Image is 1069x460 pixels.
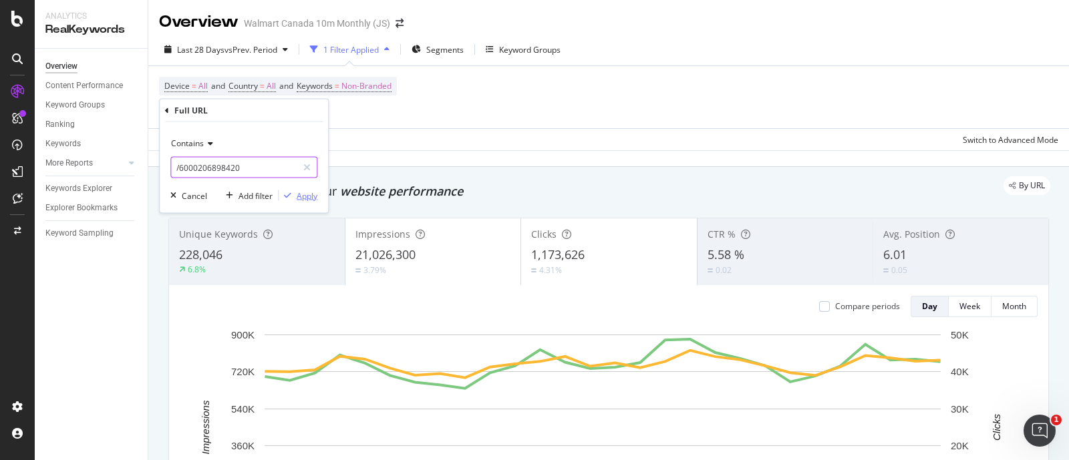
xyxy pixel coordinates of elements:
[45,137,138,151] a: Keywords
[45,182,138,196] a: Keywords Explorer
[244,17,390,30] div: Walmart Canada 10m Monthly (JS)
[959,300,980,312] div: Week
[708,228,736,240] span: CTR %
[45,59,138,73] a: Overview
[305,39,395,60] button: 1 Filter Applied
[480,39,566,60] button: Keyword Groups
[355,268,361,272] img: Equal
[231,440,255,451] text: 360K
[220,189,273,202] button: Add filter
[171,138,204,149] span: Contains
[45,118,138,132] a: Ranking
[45,22,137,37] div: RealKeywords
[45,79,138,93] a: Content Performance
[363,264,386,276] div: 3.79%
[182,190,207,201] div: Cancel
[531,228,557,240] span: Clicks
[45,11,137,22] div: Analytics
[297,80,333,91] span: Keywords
[45,118,75,132] div: Ranking
[957,129,1058,150] button: Switch to Advanced Mode
[883,228,940,240] span: Avg. Position
[539,264,562,276] div: 4.31%
[396,19,404,28] div: arrow-right-arrow-left
[179,246,222,262] span: 228,046
[267,77,276,95] span: All
[198,77,208,95] span: All
[499,44,561,55] div: Keyword Groups
[708,246,744,262] span: 5.58 %
[45,156,125,170] a: More Reports
[1051,415,1062,425] span: 1
[45,226,138,240] a: Keyword Sampling
[341,77,392,95] span: Non-Branded
[1004,176,1050,195] div: legacy label
[951,366,969,377] text: 40K
[991,296,1038,317] button: Month
[911,296,949,317] button: Day
[951,403,969,415] text: 30K
[188,264,206,275] div: 6.8%
[922,300,937,312] div: Day
[45,156,93,170] div: More Reports
[45,137,81,151] div: Keywords
[211,80,225,91] span: and
[891,264,907,276] div: 0.05
[426,44,464,55] span: Segments
[335,80,339,91] span: =
[45,98,105,112] div: Keyword Groups
[355,228,410,240] span: Impressions
[45,226,114,240] div: Keyword Sampling
[239,190,273,201] div: Add filter
[716,264,732,276] div: 0.02
[224,44,277,55] span: vs Prev. Period
[883,268,889,272] img: Equal
[231,329,255,340] text: 900K
[531,268,537,272] img: Equal
[951,440,969,451] text: 20K
[406,39,469,60] button: Segments
[231,403,255,415] text: 540K
[164,80,190,91] span: Device
[192,80,196,91] span: =
[708,268,713,272] img: Equal
[1024,415,1056,447] iframe: Intercom live chat
[159,39,293,60] button: Last 28 DaysvsPrev. Period
[179,228,258,240] span: Unique Keywords
[159,11,239,33] div: Overview
[355,246,416,262] span: 21,026,300
[949,296,991,317] button: Week
[45,59,78,73] div: Overview
[279,189,317,202] button: Apply
[165,189,207,202] button: Cancel
[279,80,293,91] span: and
[45,182,112,196] div: Keywords Explorer
[951,329,969,340] text: 50K
[883,246,907,262] span: 6.01
[1019,182,1045,190] span: By URL
[231,366,255,377] text: 720K
[260,80,265,91] span: =
[174,105,208,116] div: Full URL
[1002,300,1026,312] div: Month
[323,44,379,55] div: 1 Filter Applied
[45,98,138,112] a: Keyword Groups
[835,300,900,312] div: Compare periods
[297,190,317,201] div: Apply
[963,134,1058,146] div: Switch to Advanced Mode
[45,201,118,215] div: Explorer Bookmarks
[228,80,258,91] span: Country
[177,44,224,55] span: Last 28 Days
[200,400,211,454] text: Impressions
[45,79,123,93] div: Content Performance
[45,201,138,215] a: Explorer Bookmarks
[991,413,1002,440] text: Clicks
[531,246,585,262] span: 1,173,626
